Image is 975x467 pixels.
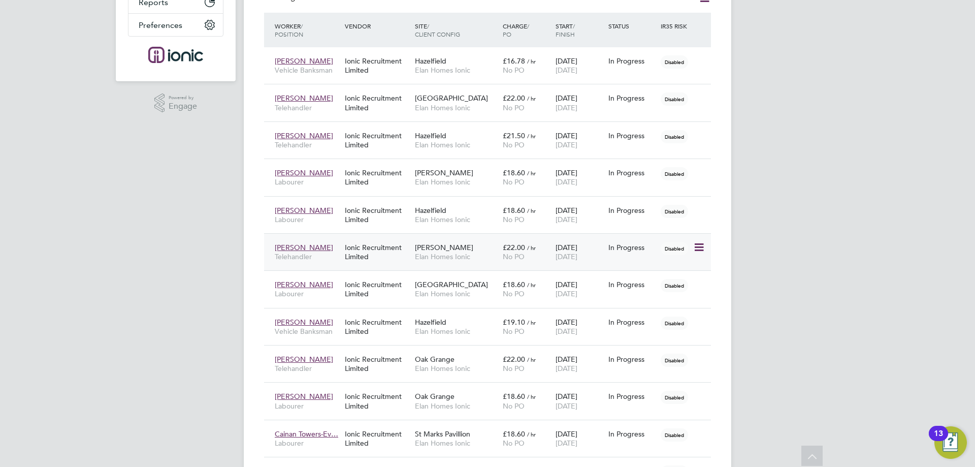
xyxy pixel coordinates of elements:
div: Ionic Recruitment Limited [342,88,412,117]
span: / Finish [556,22,575,38]
span: St Marks Pavillion [415,429,470,439]
span: Hazelfield [415,56,446,66]
span: Hazelfield [415,206,446,215]
span: [DATE] [556,66,577,75]
span: / hr [527,95,536,102]
div: In Progress [608,318,656,327]
span: No PO [503,364,525,373]
span: Cainan Towers-Ev… [275,429,338,439]
span: / hr [527,132,536,140]
div: [DATE] [553,424,606,453]
div: Site [412,17,500,43]
a: [PERSON_NAME]TelehandlerIonic Recruitment LimitedHazelfieldElan Homes Ionic£21.50 / hrNo PO[DATE]... [272,126,711,134]
span: Vehicle Banksman [275,327,340,336]
div: Vendor [342,17,412,35]
a: [PERSON_NAME]LabourerIonic Recruitment LimitedHazelfieldElan Homes Ionic£18.60 / hrNo PO[DATE][DA... [272,200,711,209]
div: Charge [500,17,553,43]
span: [PERSON_NAME] [275,280,333,289]
div: Ionic Recruitment Limited [342,275,412,303]
span: [DATE] [556,401,577,411]
span: Telehandler [275,140,340,149]
a: [PERSON_NAME]Vehicle BanksmanIonic Recruitment LimitedHazelfieldElan Homes Ionic£16.78 / hrNo PO[... [272,51,711,59]
span: Labourer [275,439,340,448]
div: In Progress [608,280,656,289]
span: [PERSON_NAME] [415,168,473,177]
img: ionic-logo-retina.png [148,47,203,63]
span: Disabled [661,55,688,69]
span: £22.00 [503,355,525,364]
span: Elan Homes Ionic [415,252,498,261]
span: No PO [503,439,525,448]
span: [GEOGRAPHIC_DATA] [415,280,488,289]
span: £18.60 [503,206,525,215]
div: [DATE] [553,201,606,229]
span: Telehandler [275,364,340,373]
button: Preferences [128,14,223,36]
span: [DATE] [556,103,577,112]
span: / hr [527,393,536,400]
div: Ionic Recruitment Limited [342,126,412,154]
span: No PO [503,252,525,261]
span: No PO [503,66,525,75]
span: [PERSON_NAME] [415,243,473,252]
div: Ionic Recruitment Limited [342,387,412,415]
span: / PO [503,22,529,38]
span: Disabled [661,391,688,404]
span: No PO [503,215,525,224]
a: [PERSON_NAME]TelehandlerIonic Recruitment Limited[PERSON_NAME]Elan Homes Ionic£22.00 / hrNo PO[DA... [272,237,711,246]
span: / hr [527,281,536,289]
a: [PERSON_NAME]TelehandlerIonic Recruitment LimitedOak GrangeElan Homes Ionic£22.00 / hrNo PO[DATE]... [272,349,711,358]
span: [DATE] [556,327,577,336]
span: Elan Homes Ionic [415,364,498,373]
span: [DATE] [556,289,577,298]
span: Preferences [139,20,182,30]
span: Elan Homes Ionic [415,140,498,149]
span: [DATE] [556,439,577,448]
div: [DATE] [553,88,606,117]
div: Ionic Recruitment Limited [342,201,412,229]
a: [PERSON_NAME]TelehandlerIonic Recruitment Limited[GEOGRAPHIC_DATA]Elan Homes Ionic£22.00 / hrNo P... [272,88,711,97]
span: [PERSON_NAME] [275,206,333,215]
div: In Progress [608,131,656,140]
span: Labourer [275,215,340,224]
div: Ionic Recruitment Limited [342,51,412,80]
span: No PO [503,140,525,149]
div: [DATE] [553,275,606,303]
span: Disabled [661,354,688,367]
span: [PERSON_NAME] [275,318,333,327]
span: No PO [503,103,525,112]
span: / hr [527,356,536,363]
div: [DATE] [553,387,606,415]
span: Oak Grange [415,355,454,364]
div: In Progress [608,243,656,252]
span: Labourer [275,401,340,411]
div: [DATE] [553,350,606,378]
span: Disabled [661,242,688,255]
span: Engage [169,102,197,111]
span: Elan Homes Ionic [415,215,498,224]
span: £18.60 [503,168,525,177]
div: Ionic Recruitment Limited [342,238,412,266]
span: Disabled [661,92,688,106]
span: £22.00 [503,243,525,252]
span: [DATE] [556,215,577,224]
span: [PERSON_NAME] [275,168,333,177]
span: [GEOGRAPHIC_DATA] [415,94,488,103]
span: Elan Homes Ionic [415,327,498,336]
span: / hr [527,244,536,252]
span: [PERSON_NAME] [275,392,333,401]
span: £22.00 [503,94,525,103]
span: / hr [527,207,536,214]
span: £16.78 [503,56,525,66]
span: / hr [527,57,536,65]
div: Worker [272,17,342,43]
div: In Progress [608,56,656,66]
span: No PO [503,401,525,411]
span: Labourer [275,289,340,298]
span: No PO [503,289,525,298]
span: Hazelfield [415,318,446,327]
div: Status [606,17,659,35]
span: [PERSON_NAME] [275,355,333,364]
span: [PERSON_NAME] [275,131,333,140]
div: In Progress [608,168,656,177]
